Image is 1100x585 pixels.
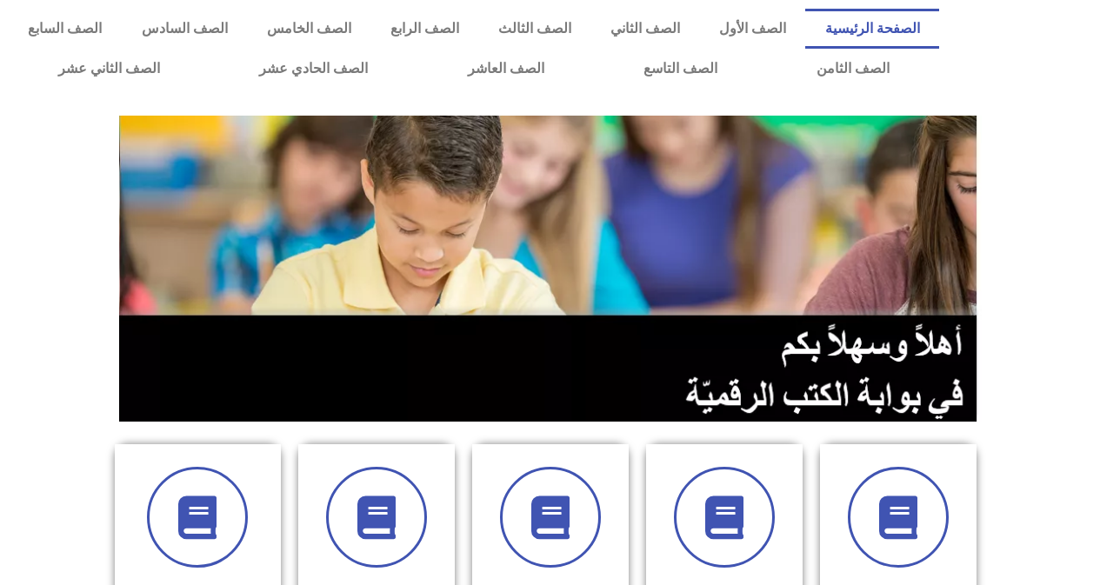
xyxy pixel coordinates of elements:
[9,9,122,49] a: الصف السابع
[478,9,590,49] a: الصف الثالث
[418,49,594,89] a: الصف العاشر
[767,49,939,89] a: الصف الثامن
[9,49,210,89] a: الصف الثاني عشر
[699,9,805,49] a: الصف الأول
[805,9,939,49] a: الصفحة الرئيسية
[247,9,370,49] a: الصف الخامس
[210,49,417,89] a: الصف الحادي عشر
[594,49,767,89] a: الصف التاسع
[122,9,247,49] a: الصف السادس
[590,9,699,49] a: الصف الثاني
[370,9,478,49] a: الصف الرابع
